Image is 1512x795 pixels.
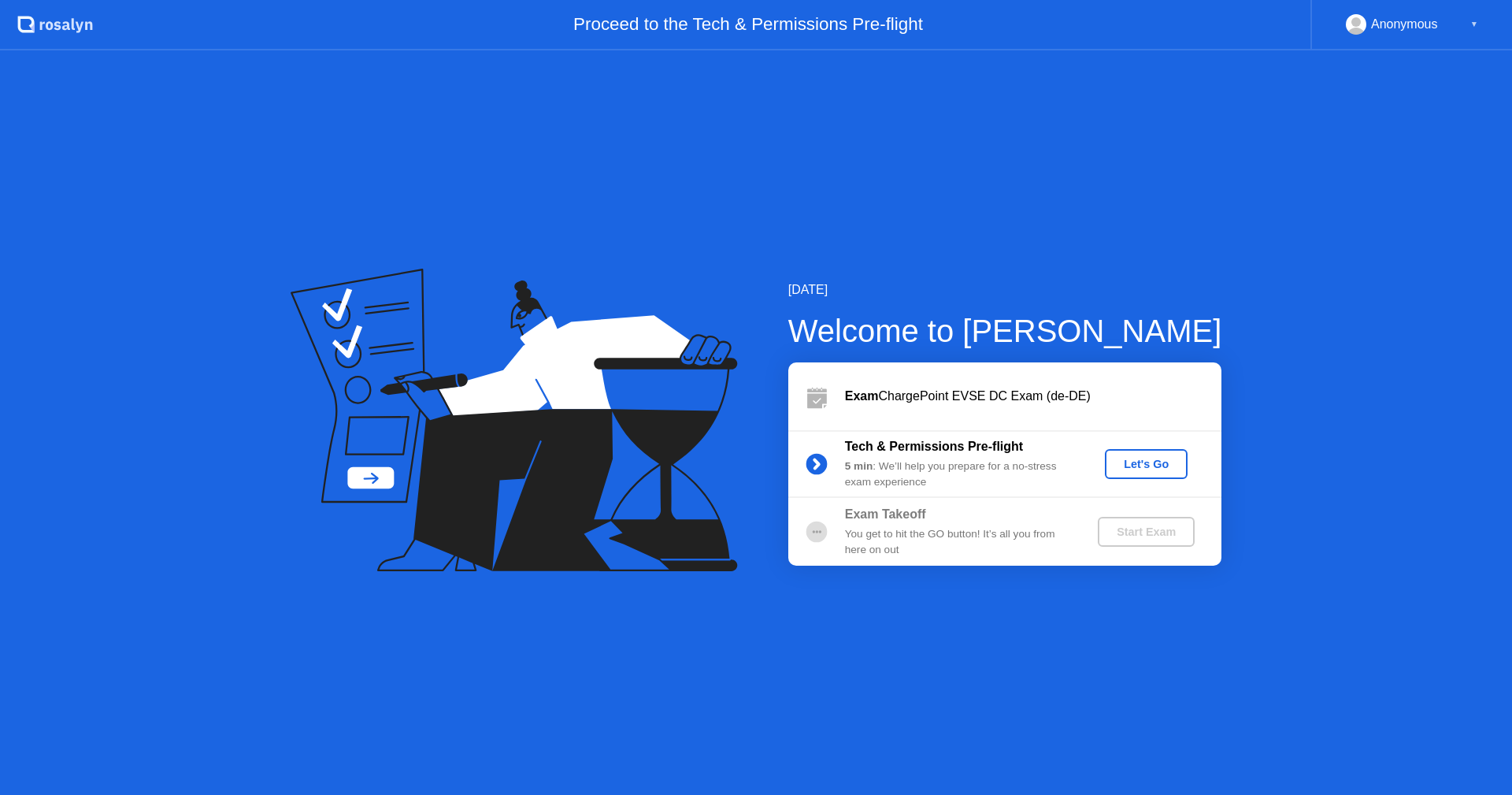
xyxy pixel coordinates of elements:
div: Let's Go [1111,458,1181,470]
b: Exam [845,389,879,403]
div: Welcome to [PERSON_NAME] [788,307,1222,355]
div: [DATE] [788,280,1222,299]
div: ▼ [1470,14,1478,35]
div: You get to hit the GO button! It’s all you from here on out [845,526,1072,559]
b: Tech & Permissions Pre-flight [845,440,1023,453]
div: : We’ll help you prepare for a no-stress exam experience [845,459,1072,491]
div: ChargePoint EVSE DC Exam (de-DE) [845,387,1221,406]
div: Anonymous [1371,14,1438,35]
div: Start Exam [1104,526,1188,538]
b: Exam Takeoff [845,507,926,521]
button: Start Exam [1098,517,1195,547]
button: Let's Go [1105,449,1188,479]
b: 5 min [845,460,873,472]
